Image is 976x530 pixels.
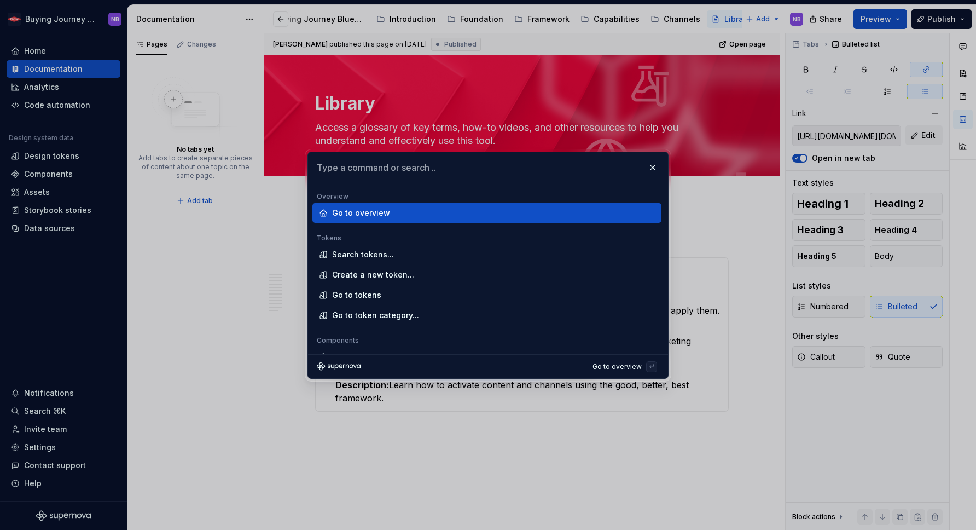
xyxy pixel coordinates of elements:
[332,208,390,218] div: Go to overview
[312,336,661,345] div: Components
[312,192,661,201] div: Overview
[588,359,659,374] button: Go to overview
[308,183,668,354] div: Type a command or search ..
[332,352,473,362] div: Search design system components...
[312,234,661,243] div: Tokens
[332,249,394,260] div: Search tokens...
[332,310,419,321] div: Go to token category...
[317,362,361,371] svg: Supernova Logo
[308,152,668,183] input: Type a command or search ..
[332,290,381,301] div: Go to tokens
[592,362,646,371] div: Go to overview
[332,269,414,280] div: Create a new token...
